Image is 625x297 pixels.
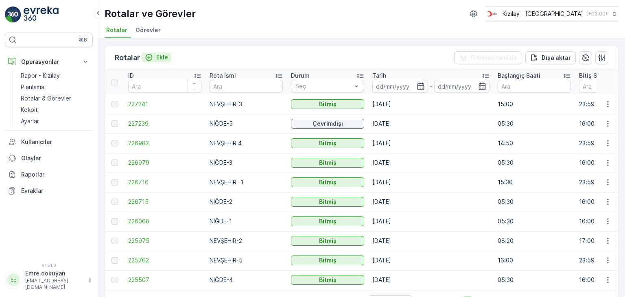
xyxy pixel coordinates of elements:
[498,72,540,80] p: Başlangıç Saati
[210,72,236,80] p: Rota İsmi
[312,120,343,128] p: Çevrimdışı
[319,276,337,284] p: Bitmiş
[498,178,571,186] p: 15:30
[498,159,571,167] p: 05:30
[498,256,571,264] p: 16:00
[368,212,494,231] td: [DATE]
[368,231,494,251] td: [DATE]
[111,120,118,127] div: Toggle Row Selected
[319,100,337,108] p: Bitmiş
[25,277,84,290] p: [EMAIL_ADDRESS][DOMAIN_NAME]
[142,52,171,62] button: Ekle
[498,100,571,108] p: 15:00
[111,179,118,186] div: Toggle Row Selected
[498,80,571,93] input: Ara
[434,80,490,93] input: dd/mm/yyyy
[542,54,571,62] p: Dışa aktar
[372,80,428,93] input: dd/mm/yyyy
[291,216,364,226] button: Bitmiş
[128,178,201,186] span: 226716
[210,178,283,186] p: NEVŞEHİR -1
[5,134,93,150] a: Kullanıcılar
[115,52,140,63] p: Rotalar
[210,120,283,128] p: NİĞDE-5
[319,237,337,245] p: Bitmiş
[21,94,71,103] p: Rotalar & Görevler
[319,159,337,167] p: Bitmiş
[498,276,571,284] p: 05:30
[128,198,201,206] a: 226715
[105,7,196,20] p: Rotalar ve Görevler
[5,269,93,290] button: EEEmre.dokuyan[EMAIL_ADDRESS][DOMAIN_NAME]
[210,80,283,93] input: Ara
[7,273,20,286] div: EE
[17,116,93,127] a: Ayarlar
[111,199,118,205] div: Toggle Row Selected
[295,82,352,90] p: Seç
[291,197,364,207] button: Bitmiş
[430,81,433,91] p: -
[291,236,364,246] button: Bitmiş
[128,139,201,147] a: 226982
[368,251,494,270] td: [DATE]
[368,192,494,212] td: [DATE]
[128,100,201,108] a: 227241
[21,138,90,146] p: Kullanıcılar
[291,256,364,265] button: Bitmiş
[485,9,499,18] img: k%C4%B1z%C4%B1lay_D5CCths_t1JZB0k.png
[21,72,60,80] p: Rapor - Kızılay
[210,237,283,245] p: NEVŞEHİR-2
[128,159,201,167] a: 226979
[498,139,571,147] p: 14:50
[368,270,494,290] td: [DATE]
[111,101,118,107] div: Toggle Row Selected
[368,94,494,114] td: [DATE]
[17,104,93,116] a: Kokpit
[291,99,364,109] button: Bitmiş
[5,263,93,268] span: v 1.51.0
[5,183,93,199] a: Evraklar
[5,166,93,183] a: Raporlar
[111,257,118,264] div: Toggle Row Selected
[368,114,494,133] td: [DATE]
[579,72,608,80] p: Bitiş Saati
[111,159,118,166] div: Toggle Row Selected
[135,26,161,34] span: Görevler
[470,54,517,62] p: Filtreleri temizle
[17,93,93,104] a: Rotalar & Görevler
[210,159,283,167] p: NİĞDE-3
[210,100,283,108] p: NEVŞEHİR-3
[111,238,118,244] div: Toggle Row Selected
[210,198,283,206] p: NİĞDE-2
[498,237,571,245] p: 08:20
[21,187,90,195] p: Evraklar
[291,119,364,129] button: Çevrimdışı
[21,154,90,162] p: Olaylar
[128,80,201,93] input: Ara
[17,70,93,81] a: Rapor - Kızılay
[17,81,93,93] a: Planlama
[5,54,93,70] button: Operasyonlar
[128,120,201,128] a: 227239
[210,139,283,147] p: NEVŞEHİR 4
[368,153,494,173] td: [DATE]
[21,83,44,91] p: Planlama
[498,217,571,225] p: 05:30
[368,133,494,153] td: [DATE]
[111,218,118,225] div: Toggle Row Selected
[21,58,76,66] p: Operasyonlar
[106,26,127,34] span: Rotalar
[5,7,21,23] img: logo
[291,158,364,168] button: Bitmiş
[498,198,571,206] p: 05:30
[128,276,201,284] a: 225507
[210,276,283,284] p: NİĞDE-4
[111,277,118,283] div: Toggle Row Selected
[128,72,134,80] p: ID
[525,51,576,64] button: Dışa aktar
